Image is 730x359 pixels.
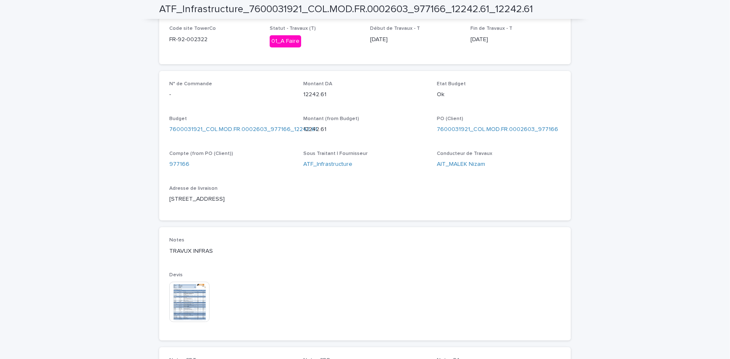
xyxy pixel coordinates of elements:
[470,26,512,31] span: Fin de Travaux - T
[437,116,463,121] span: PO (Client)
[437,125,558,134] a: 7600031921_COL.MOD.FR.0002603_977166
[370,35,460,44] p: [DATE]
[169,151,233,156] span: Compte (from PO (Client))
[370,26,420,31] span: Début de Travaux - T
[169,273,183,278] span: Devis
[169,116,187,121] span: Budget
[169,35,260,44] p: FR-92-002322
[169,247,561,256] p: TRAVUX INFRAS
[270,35,301,47] div: 01_A Faire
[437,90,561,99] p: Ok
[303,125,427,134] p: 12242.61
[169,125,317,134] a: 7600031921_COL.MOD.FR.0002603_977166_12242.61
[470,35,561,44] p: [DATE]
[169,238,184,243] span: Notes
[303,151,368,156] span: Sous Traitant | Fournisseur
[303,116,359,121] span: Montant (from Budget)
[437,81,466,86] span: Etat Budget
[437,160,485,169] a: AIT_MALEK Nizam
[303,160,352,169] a: ATF_Infrastructure
[169,26,216,31] span: Code site TowerCo
[270,26,316,31] span: Statut - Travaux (T)
[169,195,293,204] p: [STREET_ADDRESS]
[169,160,189,169] a: 977166
[159,3,533,16] h2: ATF_Infrastructure_7600031921_COL.MOD.FR.0002603_977166_12242.61_12242.61
[303,90,427,99] p: 12242.61
[169,81,212,86] span: N° de Commande
[169,90,293,99] p: -
[169,186,218,191] span: Adresse de livraison
[303,81,332,86] span: Montant DA
[437,151,492,156] span: Conducteur de Travaux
